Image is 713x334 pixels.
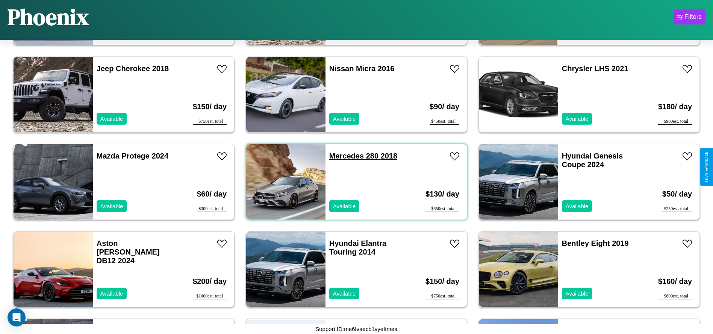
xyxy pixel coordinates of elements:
p: Available [100,201,123,211]
a: Jeep Cherokee 2018 [97,64,169,73]
div: $ 750 est. total [425,293,459,299]
a: Nissan Micra 2016 [329,64,394,73]
a: Mercedes 280 2018 [329,152,397,160]
h3: $ 50 / day [662,182,692,206]
a: Chrysler LHS 2021 [562,64,628,73]
p: Support ID: me6fvaecb1vyeftmea [315,324,397,334]
p: Available [100,114,123,124]
a: Bentley Eight 2019 [562,239,629,247]
h3: $ 130 / day [425,182,459,206]
div: $ 900 est. total [658,119,692,125]
p: Available [333,114,356,124]
a: Mazda Protege 2024 [97,152,168,160]
h3: $ 150 / day [193,95,227,119]
h3: $ 60 / day [197,182,227,206]
div: $ 250 est. total [662,206,692,212]
div: Filters [684,13,702,21]
p: Available [566,201,589,211]
div: $ 800 est. total [658,293,692,299]
div: Open Intercom Messenger [8,308,26,326]
p: Available [333,288,356,299]
h3: $ 160 / day [658,270,692,293]
div: $ 750 est. total [193,119,227,125]
a: Aston [PERSON_NAME] DB12 2024 [97,239,160,265]
div: $ 650 est. total [425,206,459,212]
h3: $ 150 / day [425,270,459,293]
p: Available [566,114,589,124]
div: $ 450 est. total [430,119,459,125]
p: Available [566,288,589,299]
p: Available [100,288,123,299]
h1: Phoenix [8,2,89,32]
h3: $ 90 / day [430,95,459,119]
button: Filters [674,9,705,24]
h3: $ 200 / day [193,270,227,293]
div: $ 1000 est. total [193,293,227,299]
h3: $ 180 / day [658,95,692,119]
div: Give Feedback [704,152,709,182]
a: Hyundai Elantra Touring 2014 [329,239,386,256]
div: $ 300 est. total [197,206,227,212]
p: Available [333,201,356,211]
a: Hyundai Genesis Coupe 2024 [562,152,623,169]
